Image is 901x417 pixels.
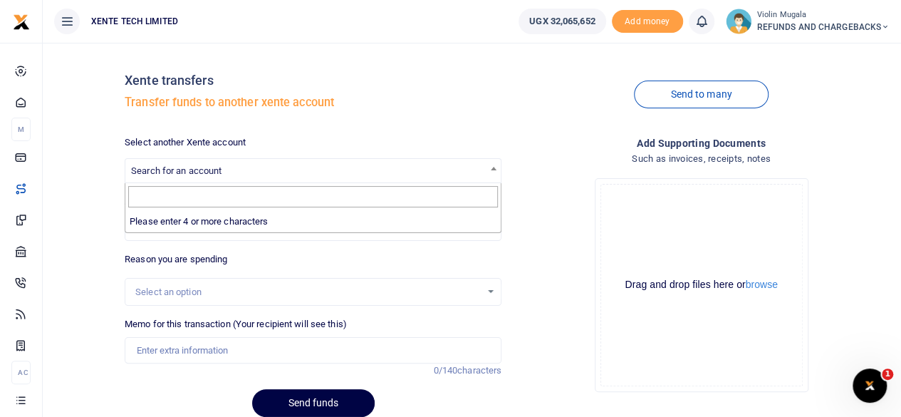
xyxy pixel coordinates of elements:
div: File Uploader [595,178,808,392]
span: characters [457,365,501,376]
small: Violin Mugala [757,9,890,21]
a: UGX 32,065,652 [519,9,605,34]
label: Reason you are spending [125,252,227,267]
input: Search [128,186,498,207]
label: Memo for this transaction (Your recipient will see this) [125,317,347,331]
span: Search for an account [125,158,501,183]
h4: Such as invoices, receipts, notes [513,151,890,167]
label: Select another Xente account [125,135,246,150]
img: logo-small [13,14,30,31]
img: profile-user [726,9,751,34]
li: M [11,118,31,141]
li: Wallet ballance [513,9,611,34]
a: Send to many [634,81,768,108]
li: Toup your wallet [612,10,683,34]
iframe: Intercom live chat [853,369,887,403]
button: Send funds [252,389,375,417]
a: Add money [612,15,683,26]
li: Ac [11,361,31,384]
li: Please enter 4 or more characters [125,210,501,233]
h4: Add supporting Documents [513,135,890,151]
h4: Xente transfers [125,73,501,88]
div: Drag and drop files here or [601,278,802,292]
span: UGX 32,065,652 [529,14,595,29]
button: browse [746,279,778,289]
h5: Transfer funds to another xente account [125,96,501,110]
span: Add money [612,10,683,34]
span: Search for an account [125,159,501,181]
span: 0/140 [434,365,458,376]
div: Select an option [135,285,481,299]
span: XENTE TECH LIMITED [85,15,184,28]
a: profile-user Violin Mugala REFUNDS AND CHARGEBACKS [726,9,890,34]
span: REFUNDS AND CHARGEBACKS [757,21,890,34]
a: logo-small logo-large logo-large [13,16,30,26]
input: Enter extra information [125,337,501,364]
span: 1 [882,369,893,380]
span: Search for an account [131,165,222,176]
